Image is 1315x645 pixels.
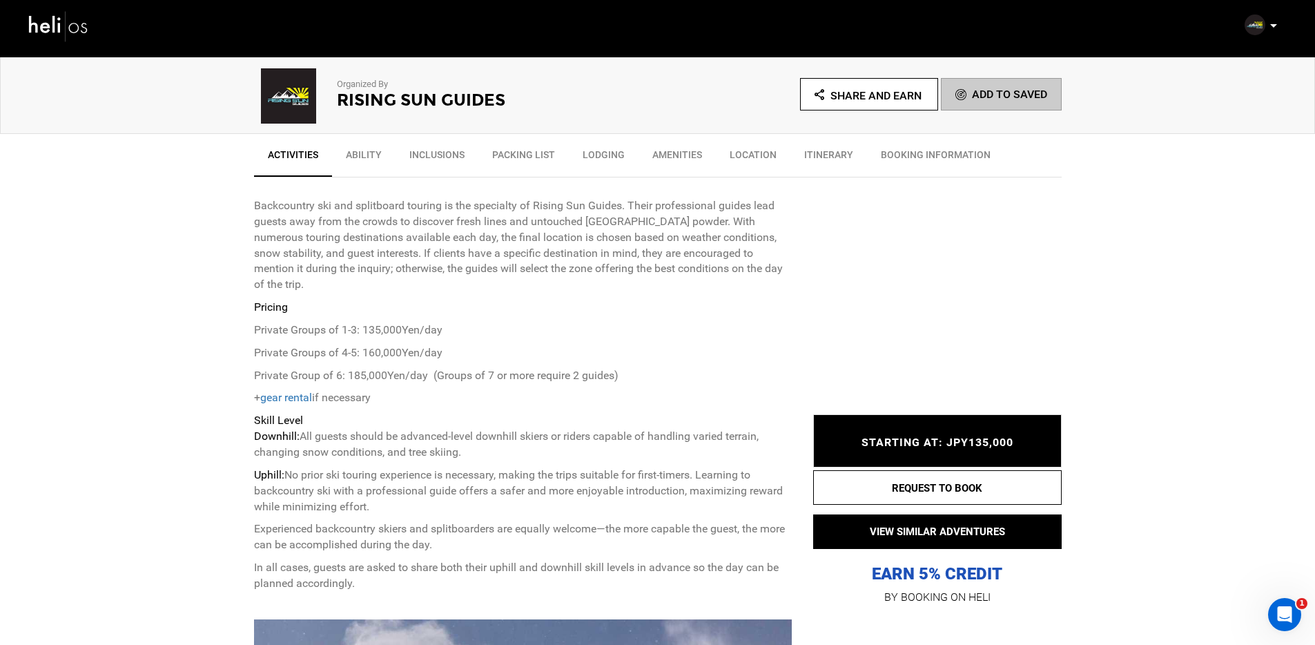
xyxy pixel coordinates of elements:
a: Amenities [639,141,716,175]
p: EARN 5% CREDIT [813,425,1062,585]
button: VIEW SIMILAR ADVENTURES [813,514,1062,549]
strong: Skill Level [254,414,303,427]
button: REQUEST TO BOOK [813,470,1062,505]
span: Share and Earn [830,89,922,102]
img: b42dc30c5a3f3bbb55c67b877aded823.png [254,68,323,124]
a: Packing List [478,141,569,175]
p: In all cases, guests are asked to share both their uphill and downhill skill levels in advance so... [254,560,792,592]
p: Private Group of 6: 185,000Yen/day (Groups of 7 or more require 2 guides) [254,368,792,384]
a: gear rental [260,391,312,404]
a: Itinerary [790,141,867,175]
p: Backcountry ski and splitboard touring is the specialty of Rising Sun Guides. Their professional ... [254,198,792,293]
strong: Downhill: [254,430,300,443]
span: STARTING AT: JPY135,000 [861,436,1013,450]
p: Private Groups of 1-3: 135,000Yen/day [254,322,792,338]
h2: Rising Sun Guides [337,91,620,109]
strong: Uphill: [254,468,284,481]
p: + if necessary [254,390,792,406]
a: Lodging [569,141,639,175]
iframe: Intercom live chat [1268,598,1301,631]
p: Organized By [337,78,620,91]
a: Inclusions [396,141,478,175]
p: No prior ski touring experience is necessary, making the trips suitable for first-timers. Learnin... [254,468,792,515]
strong: Pricing [254,300,288,314]
p: All guests should be advanced-level downhill skiers or riders capable of handling varied terrain,... [254,413,792,461]
img: b42dc30c5a3f3bbb55c67b877aded823.png [1245,15,1265,35]
p: Private Groups of 4-5: 160,000Yen/day [254,345,792,361]
a: Location [716,141,790,175]
img: heli-logo [28,8,90,44]
a: Activities [254,141,332,177]
p: BY BOOKING ON HELI [813,588,1062,607]
a: BOOKING INFORMATION [867,141,1004,175]
a: Ability [332,141,396,175]
p: Experienced backcountry skiers and splitboarders are equally welcome—the more capable the guest, ... [254,521,792,553]
span: 1 [1296,598,1307,609]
